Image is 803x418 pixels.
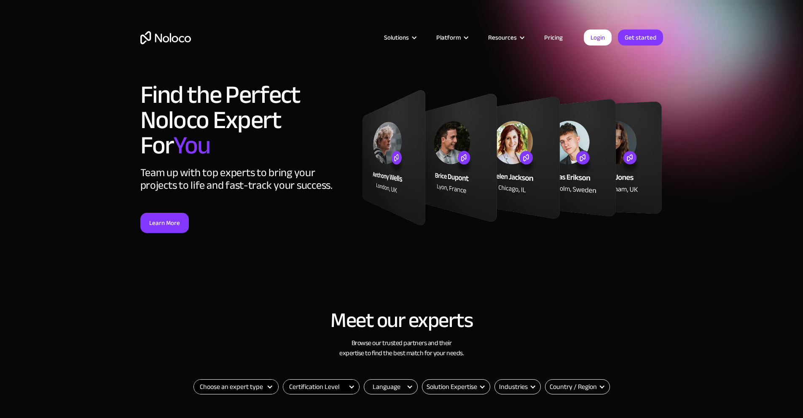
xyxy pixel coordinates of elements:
[140,309,663,332] h2: Meet our experts
[427,382,477,392] div: Solution Expertise
[422,379,490,394] div: Solution Expertise
[550,382,597,392] div: Country / Region
[140,166,353,192] div: Team up with top experts to bring your projects to life and fast-track your success.
[494,379,541,394] div: Industries
[373,32,426,43] div: Solutions
[140,82,353,158] h1: Find the Perfect Noloco Expert For
[618,29,663,46] a: Get started
[173,122,210,169] span: You
[422,379,490,394] form: Email Form
[373,382,400,392] div: Language
[193,379,279,394] form: Filter
[499,382,528,392] div: Industries
[384,32,409,43] div: Solutions
[140,213,189,233] a: Learn More
[140,31,191,44] a: home
[545,379,610,394] div: Country / Region
[364,379,418,394] div: Language
[534,32,573,43] a: Pricing
[494,379,541,394] form: Email Form
[140,338,663,358] h3: Browse our trusted partners and their expertise to find the best match for your needs.
[426,32,478,43] div: Platform
[488,32,517,43] div: Resources
[478,32,534,43] div: Resources
[364,379,418,394] form: Email Form
[584,29,612,46] a: Login
[283,379,360,394] form: Filter
[545,379,610,394] form: Email Form
[436,32,461,43] div: Platform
